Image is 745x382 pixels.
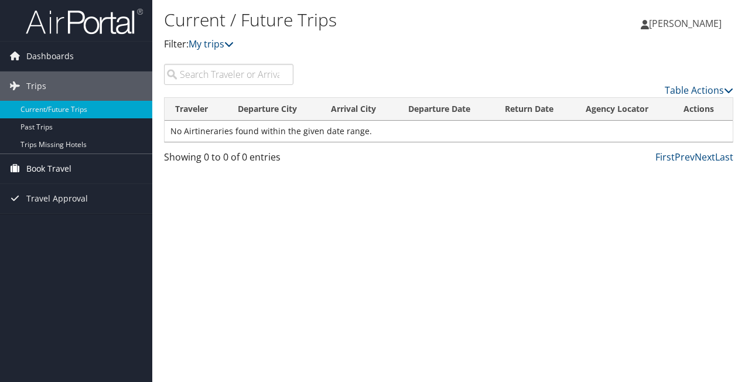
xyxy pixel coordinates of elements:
[665,84,733,97] a: Table Actions
[494,98,575,121] th: Return Date: activate to sort column ascending
[575,98,672,121] th: Agency Locator: activate to sort column ascending
[695,151,715,163] a: Next
[641,6,733,41] a: [PERSON_NAME]
[649,17,722,30] span: [PERSON_NAME]
[164,150,293,170] div: Showing 0 to 0 of 0 entries
[164,64,293,85] input: Search Traveler or Arrival City
[26,184,88,213] span: Travel Approval
[189,37,234,50] a: My trips
[164,8,544,32] h1: Current / Future Trips
[165,98,227,121] th: Traveler: activate to sort column ascending
[673,98,733,121] th: Actions
[26,42,74,71] span: Dashboards
[715,151,733,163] a: Last
[398,98,494,121] th: Departure Date: activate to sort column descending
[675,151,695,163] a: Prev
[26,8,143,35] img: airportal-logo.png
[165,121,733,142] td: No Airtineraries found within the given date range.
[26,154,71,183] span: Book Travel
[227,98,320,121] th: Departure City: activate to sort column ascending
[164,37,544,52] p: Filter:
[320,98,397,121] th: Arrival City: activate to sort column ascending
[655,151,675,163] a: First
[26,71,46,101] span: Trips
